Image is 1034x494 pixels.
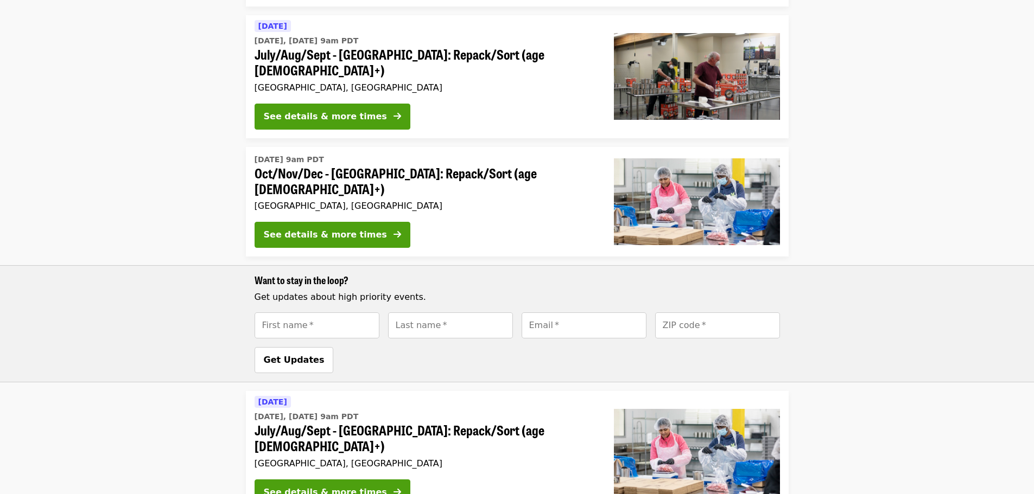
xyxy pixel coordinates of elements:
[264,228,387,241] div: See details & more times
[255,273,348,287] span: Want to stay in the loop?
[255,347,334,373] button: Get Updates
[255,35,359,47] time: [DATE], [DATE] 9am PDT
[394,229,401,240] i: arrow-right icon
[255,201,597,211] div: [GEOGRAPHIC_DATA], [GEOGRAPHIC_DATA]
[255,154,324,165] time: [DATE] 9am PDT
[255,47,597,78] span: July/Aug/Sept - [GEOGRAPHIC_DATA]: Repack/Sort (age [DEMOGRAPHIC_DATA]+)
[255,165,597,197] span: Oct/Nov/Dec - [GEOGRAPHIC_DATA]: Repack/Sort (age [DEMOGRAPHIC_DATA]+)
[255,422,597,454] span: July/Aug/Sept - [GEOGRAPHIC_DATA]: Repack/Sort (age [DEMOGRAPHIC_DATA]+)
[614,33,780,120] img: July/Aug/Sept - Portland: Repack/Sort (age 16+) organized by Oregon Food Bank
[246,15,789,138] a: See details for "July/Aug/Sept - Portland: Repack/Sort (age 16+)"
[255,292,426,302] span: Get updates about high priority events.
[614,158,780,245] img: Oct/Nov/Dec - Beaverton: Repack/Sort (age 10+) organized by Oregon Food Bank
[655,312,780,338] input: [object Object]
[246,147,789,257] a: See details for "Oct/Nov/Dec - Beaverton: Repack/Sort (age 10+)"
[255,222,410,248] button: See details & more times
[258,397,287,406] span: [DATE]
[264,355,325,365] span: Get Updates
[255,411,359,422] time: [DATE], [DATE] 9am PDT
[255,312,379,338] input: [object Object]
[255,82,597,93] div: [GEOGRAPHIC_DATA], [GEOGRAPHIC_DATA]
[264,110,387,123] div: See details & more times
[255,104,410,130] button: See details & more times
[258,22,287,30] span: [DATE]
[522,312,646,338] input: [object Object]
[394,111,401,121] i: arrow-right icon
[255,458,597,469] div: [GEOGRAPHIC_DATA], [GEOGRAPHIC_DATA]
[388,312,513,338] input: [object Object]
